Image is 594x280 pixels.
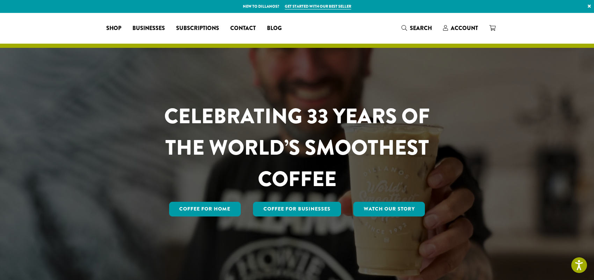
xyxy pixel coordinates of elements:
[396,22,437,34] a: Search
[101,23,127,34] a: Shop
[410,24,432,32] span: Search
[144,101,450,195] h1: CELEBRATING 33 YEARS OF THE WORLD’S SMOOTHEST COFFEE
[253,202,341,216] a: Coffee For Businesses
[176,24,219,33] span: Subscriptions
[285,3,351,9] a: Get started with our best seller
[451,24,478,32] span: Account
[267,24,282,33] span: Blog
[169,202,241,216] a: Coffee for Home
[132,24,165,33] span: Businesses
[230,24,256,33] span: Contact
[106,24,121,33] span: Shop
[353,202,425,216] a: Watch Our Story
